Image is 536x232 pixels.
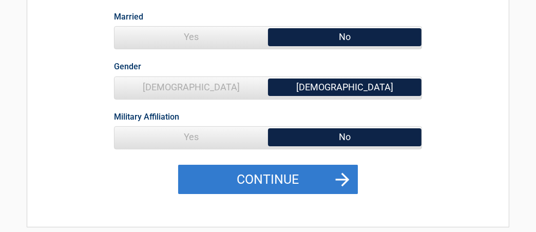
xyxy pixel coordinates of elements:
span: Yes [114,27,268,47]
span: [DEMOGRAPHIC_DATA] [268,77,422,98]
button: Continue [178,165,358,195]
label: Gender [114,60,141,73]
label: Military Affiliation [114,110,179,124]
span: No [268,127,422,147]
span: No [268,27,422,47]
span: Yes [114,127,268,147]
label: Married [114,10,143,24]
span: [DEMOGRAPHIC_DATA] [114,77,268,98]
